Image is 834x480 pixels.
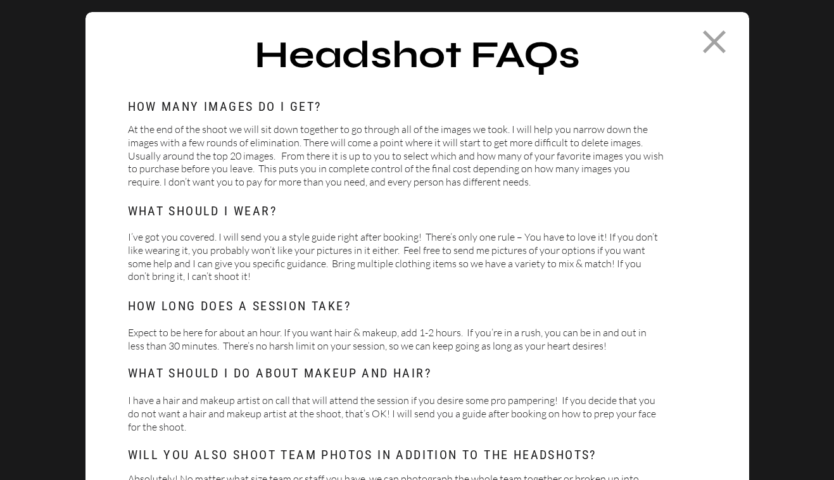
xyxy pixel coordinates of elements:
[128,298,401,315] h2: How long does a session take?
[128,99,325,116] h2: How many images do I get?
[128,231,664,298] p: I’ve got you covered. I will send you a style guide right after booking! There’s only one rule – ...
[128,394,664,443] p: I have a hair and makeup artist on call that will attend the session if you desire some pro pampe...
[128,447,605,464] h2: Will you also shoot team photos in addition to the headshots?
[128,365,479,382] h2: What should I do about makeup and hair?
[128,326,664,361] p: Expect to be here for about an hour. If you want hair & makeup, add 1-2 hours. If you’re in a rus...
[128,203,325,220] h2: What should I wear?
[128,123,664,196] p: At the end of the shoot we will sit down together to go through all of the images we took. I will...
[225,36,609,77] h1: Headshot FAQs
